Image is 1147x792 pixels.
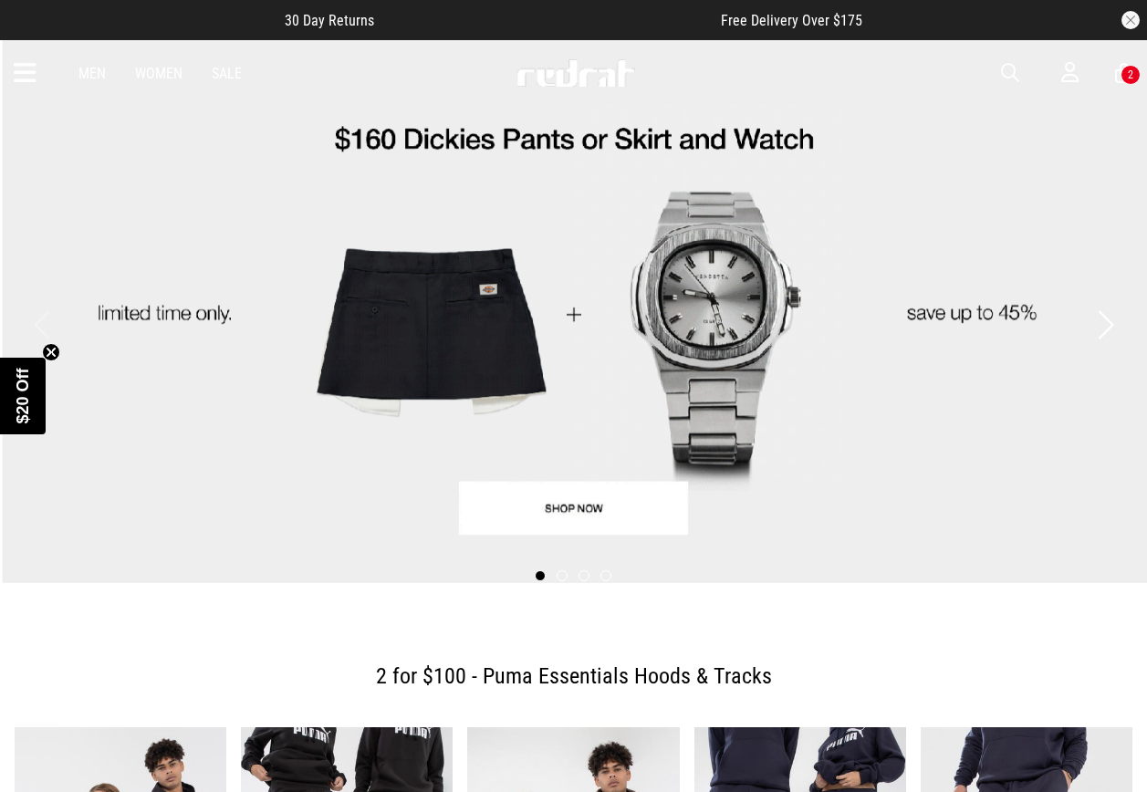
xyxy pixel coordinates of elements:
a: Women [135,65,182,82]
div: 2 [1128,68,1133,81]
span: 30 Day Returns [285,12,374,29]
button: Close teaser [42,343,60,361]
span: $20 Off [14,368,32,423]
h2: 2 for $100 - Puma Essentials Hoods & Tracks [29,658,1118,694]
iframe: Customer reviews powered by Trustpilot [411,11,684,29]
span: Free Delivery Over $175 [721,12,862,29]
a: Men [78,65,106,82]
a: 2 [1115,64,1132,83]
button: Previous slide [29,305,54,345]
a: Sale [212,65,242,82]
button: Next slide [1093,305,1118,345]
img: Redrat logo [516,59,636,87]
